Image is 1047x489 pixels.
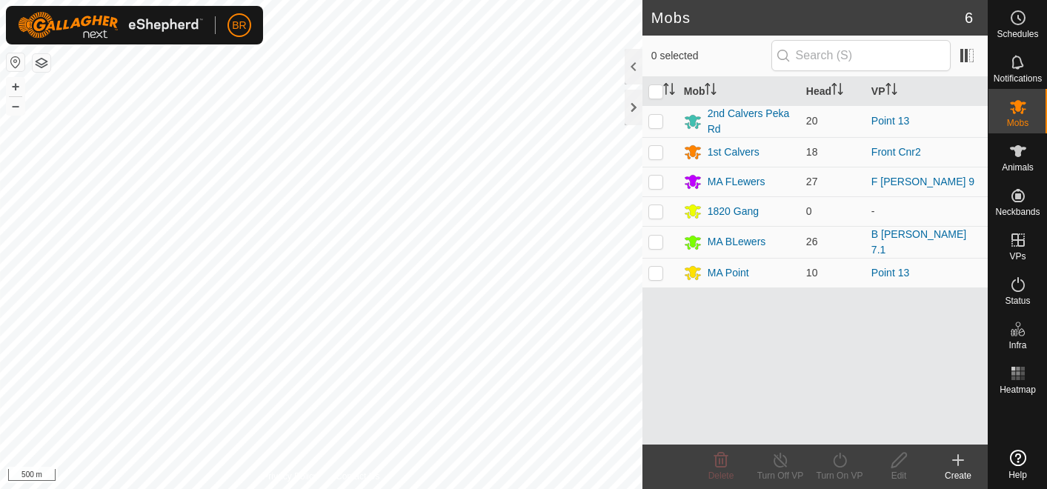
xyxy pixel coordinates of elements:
[708,106,794,137] div: 2nd Calvers Peka Rd
[705,85,717,97] p-sorticon: Activate to sort
[871,176,974,187] a: F [PERSON_NAME] 9
[806,267,818,279] span: 10
[7,97,24,115] button: –
[1005,296,1030,305] span: Status
[651,48,771,64] span: 0 selected
[871,267,909,279] a: Point 13
[18,12,203,39] img: Gallagher Logo
[806,176,818,187] span: 27
[7,53,24,71] button: Reset Map
[7,78,24,96] button: +
[965,7,973,29] span: 6
[871,228,966,256] a: B [PERSON_NAME] 7.1
[651,9,965,27] h2: Mobs
[865,196,988,226] td: -
[810,469,869,482] div: Turn On VP
[33,54,50,72] button: Map Layers
[871,115,909,127] a: Point 13
[995,207,1040,216] span: Neckbands
[997,30,1038,39] span: Schedules
[1002,163,1034,172] span: Animals
[708,204,759,219] div: 1820 Gang
[928,469,988,482] div: Create
[806,236,818,247] span: 26
[708,174,765,190] div: MA FLewers
[708,470,734,481] span: Delete
[708,234,766,250] div: MA BLewers
[663,85,675,97] p-sorticon: Activate to sort
[871,146,921,158] a: Front Cnr2
[708,144,760,160] div: 1st Calvers
[1009,252,1026,261] span: VPs
[771,40,951,71] input: Search (S)
[336,470,379,483] a: Contact Us
[1008,470,1027,479] span: Help
[1000,385,1036,394] span: Heatmap
[994,74,1042,83] span: Notifications
[806,146,818,158] span: 18
[988,444,1047,485] a: Help
[708,265,749,281] div: MA Point
[800,77,865,106] th: Head
[806,205,812,217] span: 0
[865,77,988,106] th: VP
[232,18,246,33] span: BR
[262,470,318,483] a: Privacy Policy
[1007,119,1028,127] span: Mobs
[1008,341,1026,350] span: Infra
[831,85,843,97] p-sorticon: Activate to sort
[869,469,928,482] div: Edit
[678,77,800,106] th: Mob
[806,115,818,127] span: 20
[885,85,897,97] p-sorticon: Activate to sort
[751,469,810,482] div: Turn Off VP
